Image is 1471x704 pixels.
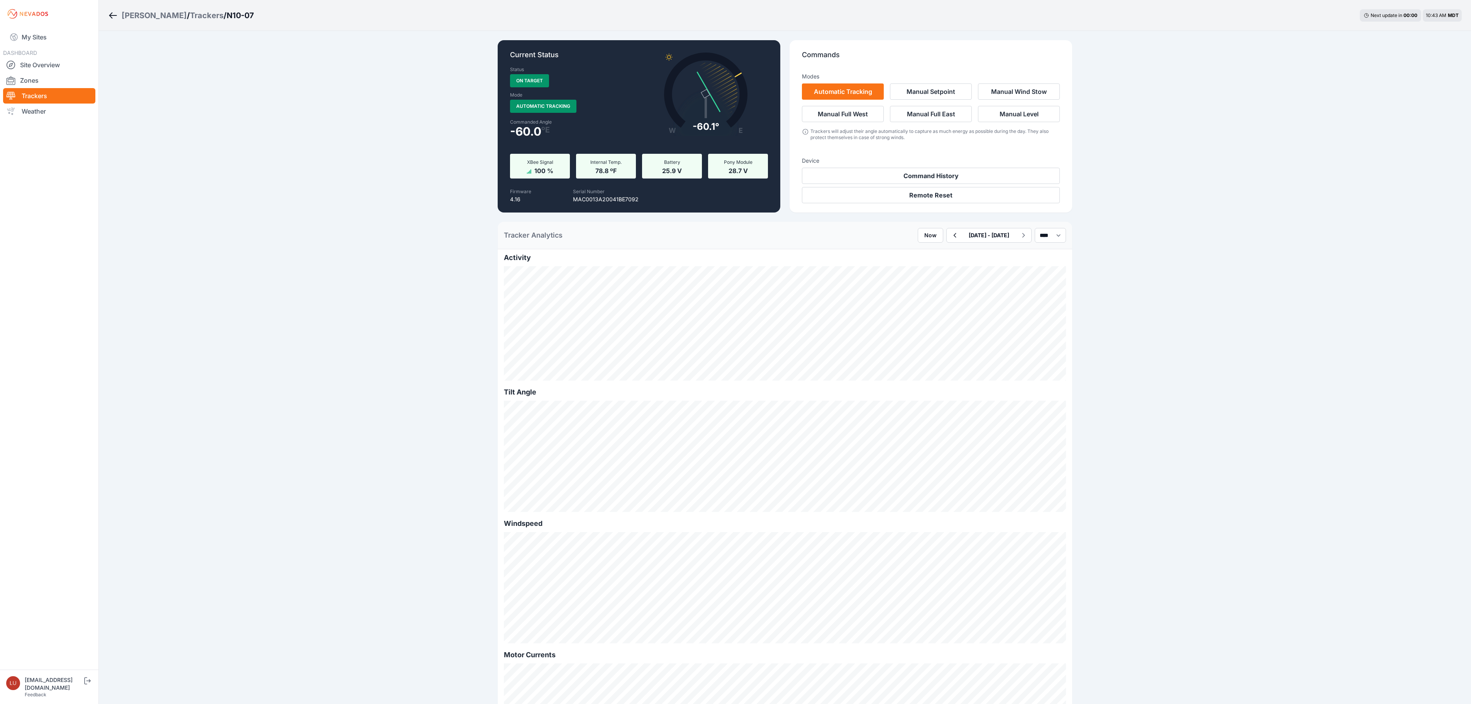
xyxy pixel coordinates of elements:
[504,230,563,241] h2: Tracker Analytics
[108,5,254,26] nav: Breadcrumb
[3,28,95,46] a: My Sites
[510,119,634,125] label: Commanded Angle
[3,49,37,56] span: DASHBOARD
[25,676,83,692] div: [EMAIL_ADDRESS][DOMAIN_NAME]
[802,187,1060,203] button: Remote Reset
[224,10,227,21] span: /
[890,106,972,122] button: Manual Full East
[978,106,1060,122] button: Manual Level
[510,196,531,203] p: 4.16
[978,83,1060,100] button: Manual Wind Stow
[595,165,617,175] span: 78.8 ºF
[541,127,550,133] span: º E
[590,159,622,165] span: Internal Temp.
[729,165,748,175] span: 28.7 V
[6,676,20,690] img: luke.beaumont@nevados.solar
[802,157,1060,165] h3: Device
[802,106,884,122] button: Manual Full West
[1448,12,1459,18] span: MDT
[3,104,95,119] a: Weather
[802,73,819,80] h3: Modes
[3,57,95,73] a: Site Overview
[3,88,95,104] a: Trackers
[802,168,1060,184] button: Command History
[527,159,553,165] span: XBee Signal
[662,165,682,175] span: 25.9 V
[693,121,719,133] div: -60.1°
[802,49,1060,66] p: Commands
[724,159,752,165] span: Pony Module
[122,10,187,21] a: [PERSON_NAME]
[573,189,605,194] label: Serial Number
[3,73,95,88] a: Zones
[510,100,576,113] span: Automatic Tracking
[1426,12,1446,18] span: 10:43 AM
[227,10,254,21] h3: N10-07
[504,518,1066,529] h2: Windspeed
[534,165,553,175] span: 100 %
[510,189,531,194] label: Firmware
[890,83,972,100] button: Manual Setpoint
[802,83,884,100] button: Automatic Tracking
[510,127,541,136] span: -60.0
[187,10,190,21] span: /
[1403,12,1417,19] div: 00 : 00
[190,10,224,21] a: Trackers
[573,196,639,203] p: MAC0013A20041BE7092
[510,66,524,73] label: Status
[510,74,549,87] span: On Target
[504,387,1066,398] h2: Tilt Angle
[6,8,49,20] img: Nevados
[504,650,1066,660] h2: Motor Currents
[664,159,680,165] span: Battery
[918,228,943,243] button: Now
[510,49,768,66] p: Current Status
[963,228,1015,242] button: [DATE] - [DATE]
[504,252,1066,263] h2: Activity
[810,128,1060,141] div: Trackers will adjust their angle automatically to capture as much energy as possible during the d...
[510,92,522,98] label: Mode
[25,692,46,697] a: Feedback
[1371,12,1402,18] span: Next update in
